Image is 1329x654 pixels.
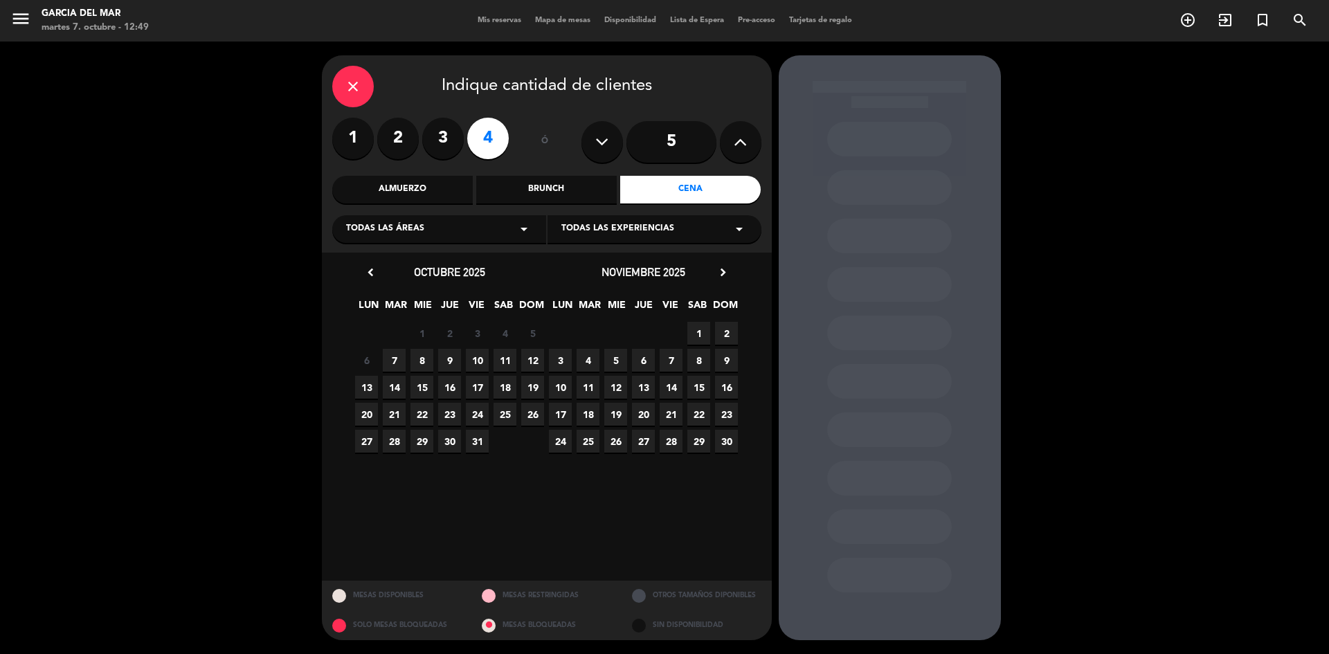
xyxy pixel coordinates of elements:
button: menu [10,8,31,34]
span: 27 [632,430,655,453]
span: 19 [521,376,544,399]
span: Todas las experiencias [561,222,674,236]
div: MESAS BLOQUEADAS [471,610,622,640]
span: JUE [632,297,655,320]
span: 5 [521,322,544,345]
span: 29 [687,430,710,453]
label: 4 [467,118,509,159]
span: 21 [660,403,682,426]
div: Garcia del Mar [42,7,149,21]
span: 21 [383,403,406,426]
span: 31 [466,430,489,453]
span: LUN [551,297,574,320]
span: 18 [577,403,599,426]
span: 23 [438,403,461,426]
span: 26 [521,403,544,426]
span: 9 [715,349,738,372]
span: LUN [357,297,380,320]
div: Indique cantidad de clientes [332,66,761,107]
span: 17 [466,376,489,399]
span: Todas las áreas [346,222,424,236]
span: 24 [466,403,489,426]
span: 26 [604,430,627,453]
div: OTROS TAMAÑOS DIPONIBLES [622,581,772,610]
span: 29 [410,430,433,453]
span: 6 [632,349,655,372]
span: DOM [519,297,542,320]
div: Brunch [476,176,617,203]
i: arrow_drop_down [731,221,748,237]
span: VIE [465,297,488,320]
span: 20 [355,403,378,426]
i: add_circle_outline [1179,12,1196,28]
span: 14 [383,376,406,399]
span: DOM [713,297,736,320]
i: exit_to_app [1217,12,1233,28]
label: 3 [422,118,464,159]
span: 2 [715,322,738,345]
i: search [1292,12,1308,28]
span: 8 [410,349,433,372]
label: 2 [377,118,419,159]
label: 1 [332,118,374,159]
span: 3 [549,349,572,372]
span: 19 [604,403,627,426]
i: close [345,78,361,95]
i: chevron_left [363,265,378,280]
span: 8 [687,349,710,372]
span: JUE [438,297,461,320]
div: martes 7. octubre - 12:49 [42,21,149,35]
span: VIE [659,297,682,320]
span: 20 [632,403,655,426]
span: 18 [494,376,516,399]
span: 24 [549,430,572,453]
span: octubre 2025 [414,265,485,279]
span: 10 [549,376,572,399]
span: 7 [660,349,682,372]
span: SAB [686,297,709,320]
div: ó [523,118,568,166]
span: 30 [438,430,461,453]
i: turned_in_not [1254,12,1271,28]
span: 4 [577,349,599,372]
span: 22 [410,403,433,426]
span: Tarjetas de regalo [782,17,859,24]
div: MESAS DISPONIBLES [322,581,472,610]
i: chevron_right [716,265,730,280]
span: 14 [660,376,682,399]
span: 9 [438,349,461,372]
span: 22 [687,403,710,426]
span: 28 [383,430,406,453]
span: noviembre 2025 [602,265,685,279]
div: Almuerzo [332,176,473,203]
span: Lista de Espera [663,17,731,24]
span: MAR [384,297,407,320]
span: 11 [577,376,599,399]
span: 16 [438,376,461,399]
span: 3 [466,322,489,345]
span: 12 [604,376,627,399]
span: 16 [715,376,738,399]
span: 30 [715,430,738,453]
span: 13 [632,376,655,399]
span: 13 [355,376,378,399]
span: 2 [438,322,461,345]
span: 12 [521,349,544,372]
span: MIE [605,297,628,320]
span: SAB [492,297,515,320]
div: SIN DISPONIBILIDAD [622,610,772,640]
span: 4 [494,322,516,345]
i: menu [10,8,31,29]
span: 15 [687,376,710,399]
span: 15 [410,376,433,399]
span: 23 [715,403,738,426]
span: 6 [355,349,378,372]
span: Pre-acceso [731,17,782,24]
div: SOLO MESAS BLOQUEADAS [322,610,472,640]
span: MAR [578,297,601,320]
span: 25 [494,403,516,426]
span: 10 [466,349,489,372]
span: Mapa de mesas [528,17,597,24]
i: arrow_drop_down [516,221,532,237]
span: Disponibilidad [597,17,663,24]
